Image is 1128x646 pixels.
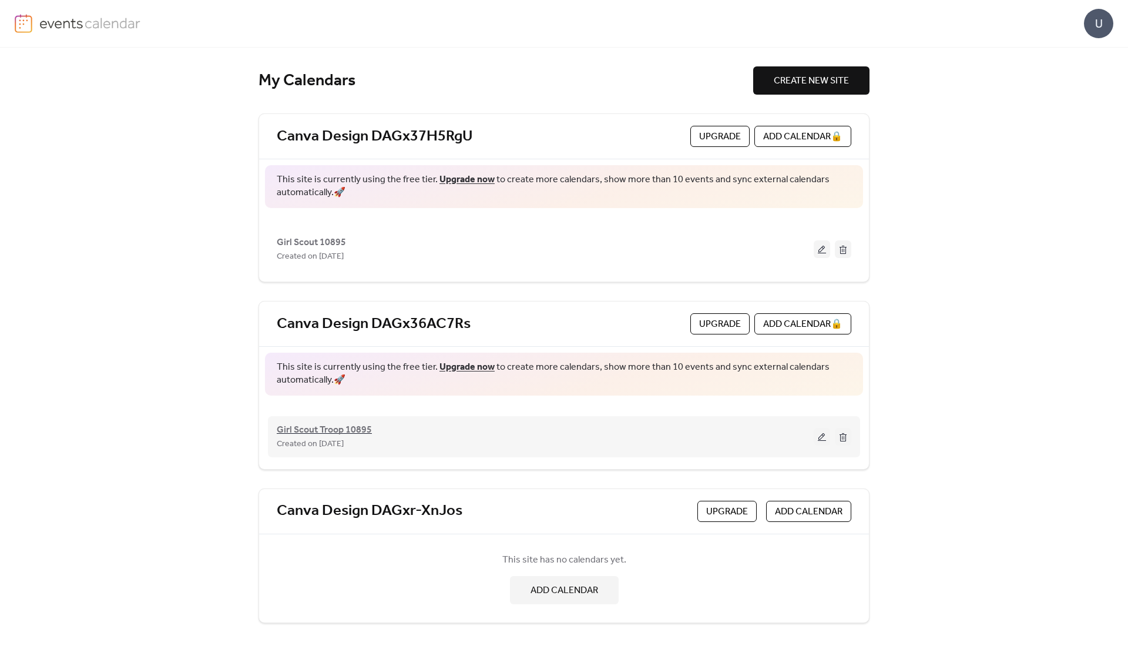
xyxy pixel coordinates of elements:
[277,236,346,250] span: Girl Scout 10895
[699,130,741,144] span: Upgrade
[1084,9,1113,38] div: U
[699,317,741,332] span: Upgrade
[531,584,598,598] span: ADD CALENDAR
[39,14,141,32] img: logo-type
[277,239,346,246] a: Girl Scout 10895
[766,501,851,522] button: ADD CALENDAR
[439,170,495,189] a: Upgrade now
[277,250,344,264] span: Created on [DATE]
[277,501,462,521] a: Canva Design DAGxr-XnJos
[753,66,869,95] button: CREATE NEW SITE
[439,358,495,376] a: Upgrade now
[277,437,344,451] span: Created on [DATE]
[697,501,757,522] button: Upgrade
[706,505,748,519] span: Upgrade
[502,553,626,567] span: This site has no calendars yet.
[277,173,851,200] span: This site is currently using the free tier. to create more calendars, show more than 10 events an...
[15,14,32,33] img: logo
[277,427,372,434] a: Girl Scout Troop 10895
[690,313,750,334] button: Upgrade
[510,576,619,604] button: ADD CALENDAR
[774,74,849,88] span: CREATE NEW SITE
[277,314,471,334] a: Canva Design DAGx36AC7Rs
[277,423,372,437] span: Girl Scout Troop 10895
[690,126,750,147] button: Upgrade
[258,71,753,91] div: My Calendars
[277,361,851,387] span: This site is currently using the free tier. to create more calendars, show more than 10 events an...
[277,127,473,146] a: Canva Design DAGx37H5RgU
[775,505,842,519] span: ADD CALENDAR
